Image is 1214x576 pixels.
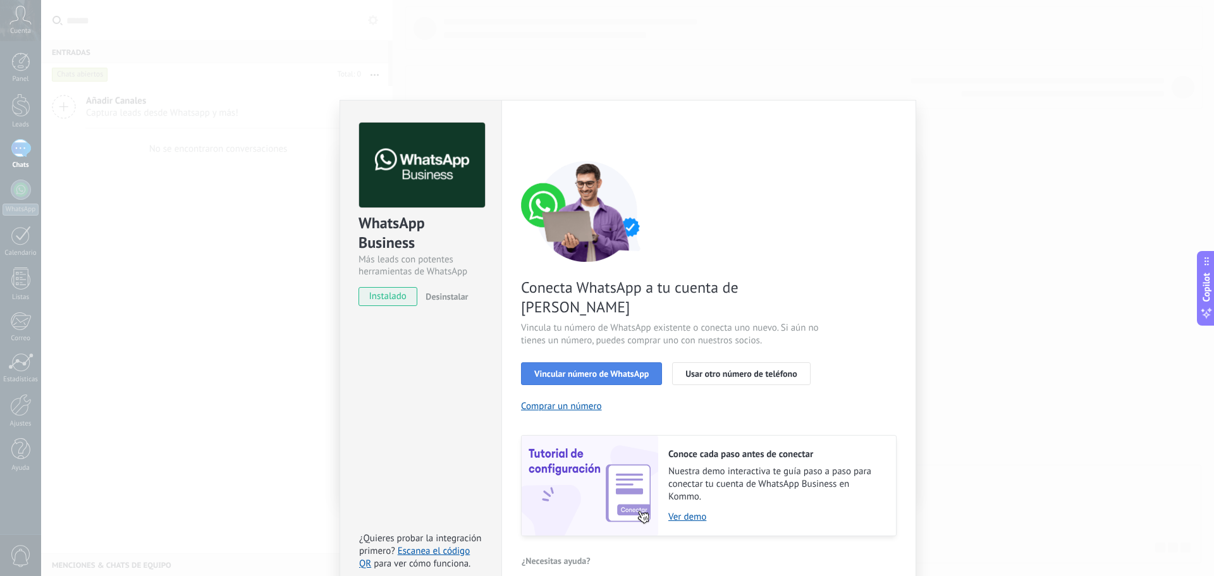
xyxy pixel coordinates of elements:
img: connect number [521,161,654,262]
span: Copilot [1200,273,1213,302]
span: Usar otro número de teléfono [685,369,797,378]
span: Vincular número de WhatsApp [534,369,649,378]
button: Vincular número de WhatsApp [521,362,662,385]
span: Conecta WhatsApp a tu cuenta de [PERSON_NAME] [521,278,822,317]
div: Más leads con potentes herramientas de WhatsApp [359,254,483,278]
span: Nuestra demo interactiva te guía paso a paso para conectar tu cuenta de WhatsApp Business en Kommo. [668,465,883,503]
div: WhatsApp Business [359,213,483,254]
button: ¿Necesitas ayuda? [521,551,591,570]
span: Vincula tu número de WhatsApp existente o conecta uno nuevo. Si aún no tienes un número, puedes c... [521,322,822,347]
button: Usar otro número de teléfono [672,362,810,385]
span: ¿Necesitas ayuda? [522,556,591,565]
h2: Conoce cada paso antes de conectar [668,448,883,460]
a: Ver demo [668,511,883,523]
span: Desinstalar [426,291,468,302]
span: para ver cómo funciona. [374,558,470,570]
button: Comprar un número [521,400,602,412]
span: instalado [359,287,417,306]
a: Escanea el código QR [359,545,470,570]
button: Desinstalar [420,287,468,306]
span: ¿Quieres probar la integración primero? [359,532,482,557]
img: logo_main.png [359,123,485,208]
